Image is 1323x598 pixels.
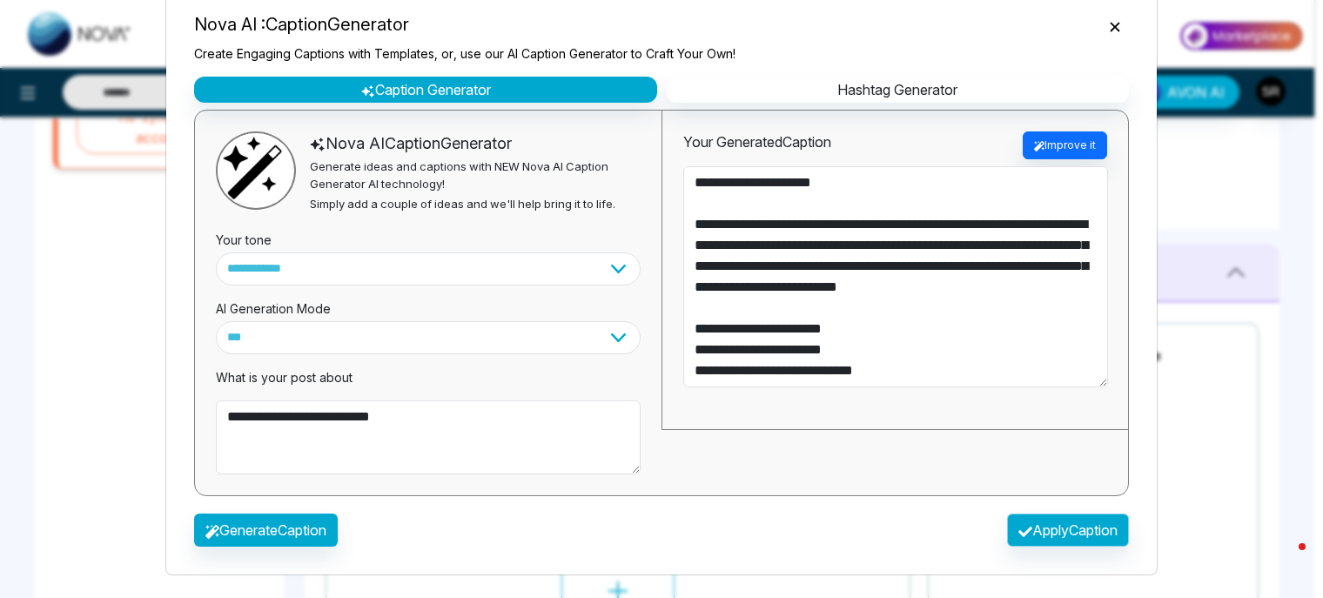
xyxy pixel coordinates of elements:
[310,131,641,155] div: Nova AI Caption Generator
[1101,14,1129,37] button: Close
[216,286,641,321] div: AI Generation Mode
[666,77,1129,103] button: Hashtag Generator
[194,514,338,547] button: GenerateCaption
[1007,514,1129,547] button: ApplyCaption
[194,44,735,63] p: Create Engaging Captions with Templates, or, use our AI Caption Generator to Craft Your Own!
[1023,131,1107,159] button: Improve it
[310,196,641,213] p: Simply add a couple of ideas and we'll help bring it to life.
[310,158,641,192] p: Generate ideas and captions with NEW Nova AI Caption Generator AI technology!
[218,133,287,203] img: magic-wand
[194,77,657,103] button: Caption Generator
[683,131,831,159] div: Your Generated Caption
[1264,539,1306,581] iframe: Intercom live chat
[216,217,641,252] div: Your tone
[216,368,641,386] p: What is your post about
[194,11,735,37] h5: Nova AI : Caption Generator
